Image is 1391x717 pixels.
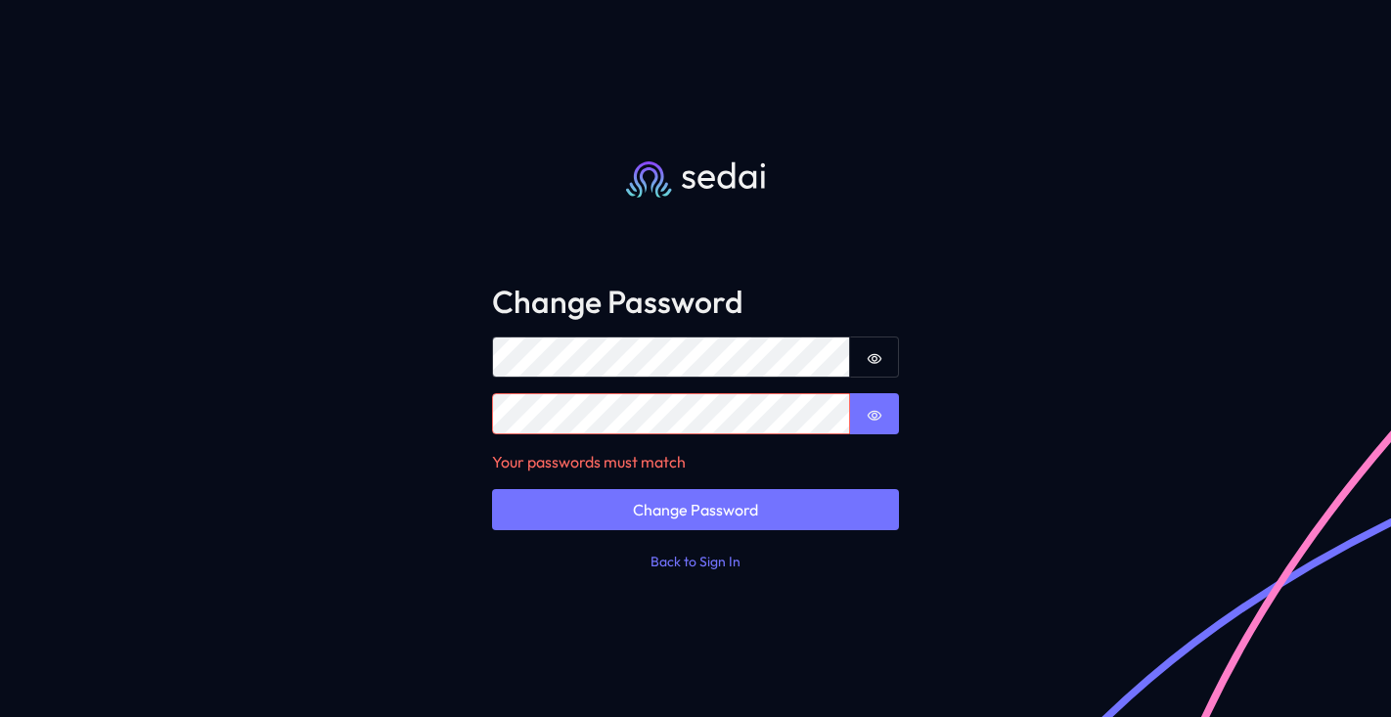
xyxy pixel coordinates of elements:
p: Your passwords must match [492,450,899,473]
button: Show password [850,393,899,434]
button: Change Password [492,489,899,530]
button: Show password [850,336,899,378]
h3: Change Password [492,282,899,321]
button: Back to Sign In [492,546,899,578]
